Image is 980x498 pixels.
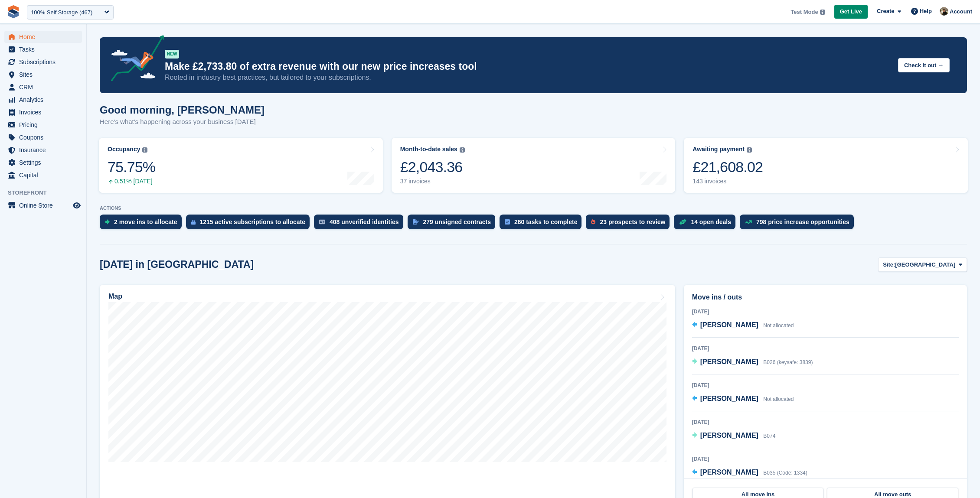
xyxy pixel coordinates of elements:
div: 2 move ins to allocate [114,218,177,225]
div: 0.51% [DATE] [108,178,155,185]
div: [DATE] [692,308,959,316]
span: B074 [763,433,775,439]
a: menu [4,199,82,212]
img: active_subscription_to_allocate_icon-d502201f5373d7db506a760aba3b589e785aa758c864c3986d89f69b8ff3... [191,219,196,225]
a: menu [4,31,82,43]
img: price-adjustments-announcement-icon-8257ccfd72463d97f412b2fc003d46551f7dbcb40ab6d574587a9cd5c0d94... [104,35,164,85]
span: Pricing [19,119,71,131]
span: [PERSON_NAME] [700,395,758,402]
img: prospect-51fa495bee0391a8d652442698ab0144808aea92771e9ea1ae160a38d050c398.svg [591,219,595,225]
a: menu [4,43,82,55]
a: 279 unsigned contracts [408,215,500,234]
a: [PERSON_NAME] B074 [692,430,776,442]
span: [PERSON_NAME] [700,469,758,476]
a: Awaiting payment £21,608.02 143 invoices [684,138,968,193]
h1: Good morning, [PERSON_NAME] [100,104,265,116]
a: menu [4,169,82,181]
a: 23 prospects to review [586,215,674,234]
span: B026 (keysafe: 3839) [763,359,813,365]
h2: Map [108,293,122,300]
a: Occupancy 75.75% 0.51% [DATE] [99,138,383,193]
span: Sites [19,68,71,81]
img: icon-info-grey-7440780725fd019a000dd9b08b2336e03edf1995a4989e88bcd33f0948082b44.svg [142,147,147,153]
a: menu [4,106,82,118]
span: Home [19,31,71,43]
div: 23 prospects to review [600,218,665,225]
span: [GEOGRAPHIC_DATA] [895,260,955,269]
div: [DATE] [692,345,959,352]
div: [DATE] [692,418,959,426]
button: Check it out → [898,58,950,72]
span: Capital [19,169,71,181]
img: move_ins_to_allocate_icon-fdf77a2bb77ea45bf5b3d319d69a93e2d87916cf1d5bf7949dd705db3b84f3ca.svg [105,219,110,225]
div: 260 tasks to complete [514,218,578,225]
img: icon-info-grey-7440780725fd019a000dd9b08b2336e03edf1995a4989e88bcd33f0948082b44.svg [747,147,752,153]
span: [PERSON_NAME] [700,321,758,329]
div: 75.75% [108,158,155,176]
a: menu [4,144,82,156]
span: [PERSON_NAME] [700,432,758,439]
a: menu [4,131,82,143]
span: Tasks [19,43,71,55]
span: Storefront [8,189,86,197]
img: stora-icon-8386f47178a22dfd0bd8f6a31ec36ba5ce8667c1dd55bd0f319d3a0aa187defe.svg [7,5,20,18]
div: 100% Self Storage (467) [31,8,92,17]
a: [PERSON_NAME] B035 (Code: 1334) [692,467,807,478]
span: Site: [883,260,895,269]
p: Make £2,733.80 of extra revenue with our new price increases tool [165,60,891,73]
div: 143 invoices [693,178,763,185]
a: menu [4,94,82,106]
div: [DATE] [692,455,959,463]
a: [PERSON_NAME] B026 (keysafe: 3839) [692,357,813,368]
a: 798 price increase opportunities [740,215,858,234]
span: CRM [19,81,71,93]
div: Awaiting payment [693,146,745,153]
a: menu [4,156,82,169]
span: Not allocated [763,396,794,402]
img: deal-1b604bf984904fb50ccaf53a9ad4b4a5d6e5aea283cecdc64d6e3604feb123c2.svg [679,219,686,225]
a: 14 open deals [674,215,740,234]
span: Invoices [19,106,71,118]
img: icon-info-grey-7440780725fd019a000dd9b08b2336e03edf1995a4989e88bcd33f0948082b44.svg [820,10,825,15]
div: NEW [165,50,179,59]
a: 1215 active subscriptions to allocate [186,215,314,234]
h2: [DATE] in [GEOGRAPHIC_DATA] [100,259,254,270]
a: menu [4,68,82,81]
span: Coupons [19,131,71,143]
a: menu [4,119,82,131]
span: Insurance [19,144,71,156]
img: task-75834270c22a3079a89374b754ae025e5fb1db73e45f91037f5363f120a921f8.svg [505,219,510,225]
div: [DATE] [692,381,959,389]
span: Subscriptions [19,56,71,68]
p: Here's what's happening across your business [DATE] [100,117,265,127]
div: Occupancy [108,146,140,153]
a: menu [4,81,82,93]
img: price_increase_opportunities-93ffe204e8149a01c8c9dc8f82e8f89637d9d84a8eef4429ea346261dce0b2c0.svg [745,220,752,224]
a: Get Live [834,5,868,19]
div: 14 open deals [691,218,731,225]
span: Account [950,7,972,16]
div: Month-to-date sales [400,146,457,153]
img: contract_signature_icon-13c848040528278c33f63329250d36e43548de30e8caae1d1a13099fd9432cc5.svg [413,219,419,225]
a: Preview store [72,200,82,211]
span: Settings [19,156,71,169]
h2: Move ins / outs [692,292,959,303]
span: Help [920,7,932,16]
img: verify_identity-adf6edd0f0f0b5bbfe63781bf79b02c33cf7c696d77639b501bdc392416b5a36.svg [319,219,325,225]
a: 408 unverified identities [314,215,408,234]
span: Get Live [840,7,862,16]
a: [PERSON_NAME] Not allocated [692,320,794,331]
span: Online Store [19,199,71,212]
div: 1215 active subscriptions to allocate [200,218,306,225]
span: Test Mode [791,8,818,16]
span: Analytics [19,94,71,106]
div: 408 unverified identities [330,218,399,225]
span: Create [877,7,894,16]
a: Month-to-date sales £2,043.36 37 invoices [392,138,676,193]
a: 260 tasks to complete [500,215,586,234]
a: [PERSON_NAME] Not allocated [692,394,794,405]
img: icon-info-grey-7440780725fd019a000dd9b08b2336e03edf1995a4989e88bcd33f0948082b44.svg [460,147,465,153]
span: B035 (Code: 1334) [763,470,807,476]
div: 798 price increase opportunities [756,218,849,225]
span: Not allocated [763,322,794,329]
